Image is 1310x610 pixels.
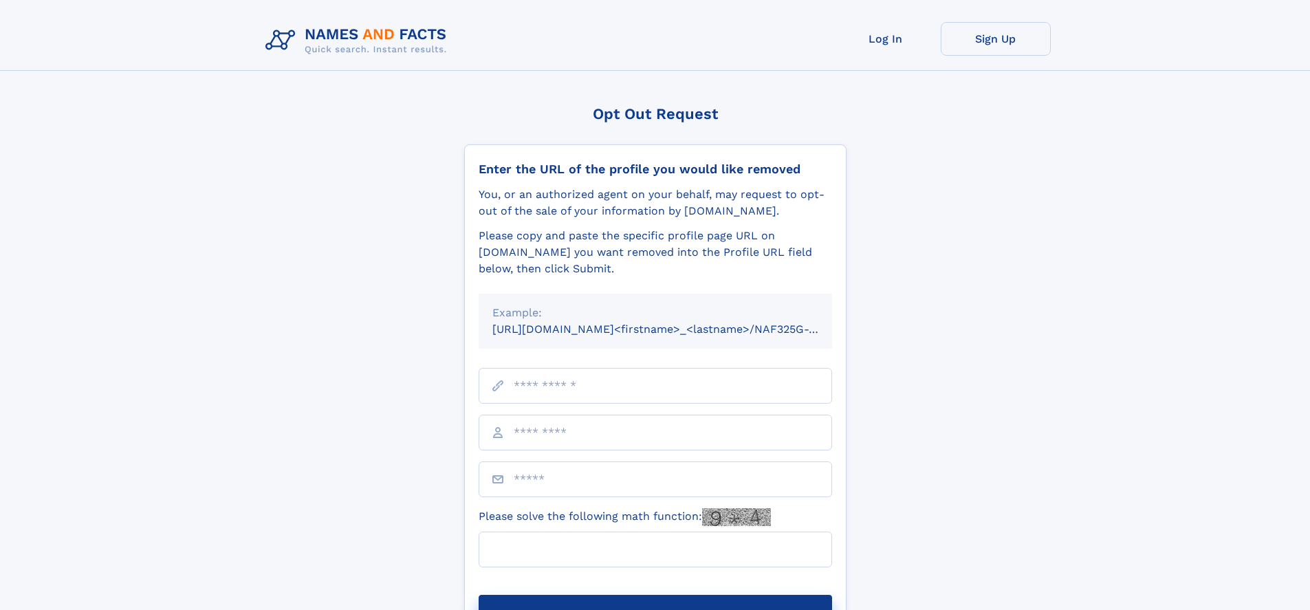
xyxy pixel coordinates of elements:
[941,22,1051,56] a: Sign Up
[831,22,941,56] a: Log In
[479,162,832,177] div: Enter the URL of the profile you would like removed
[479,228,832,277] div: Please copy and paste the specific profile page URL on [DOMAIN_NAME] you want removed into the Pr...
[479,508,771,526] label: Please solve the following math function:
[492,323,858,336] small: [URL][DOMAIN_NAME]<firstname>_<lastname>/NAF325G-xxxxxxxx
[492,305,818,321] div: Example:
[479,186,832,219] div: You, or an authorized agent on your behalf, may request to opt-out of the sale of your informatio...
[260,22,458,59] img: Logo Names and Facts
[464,105,847,122] div: Opt Out Request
